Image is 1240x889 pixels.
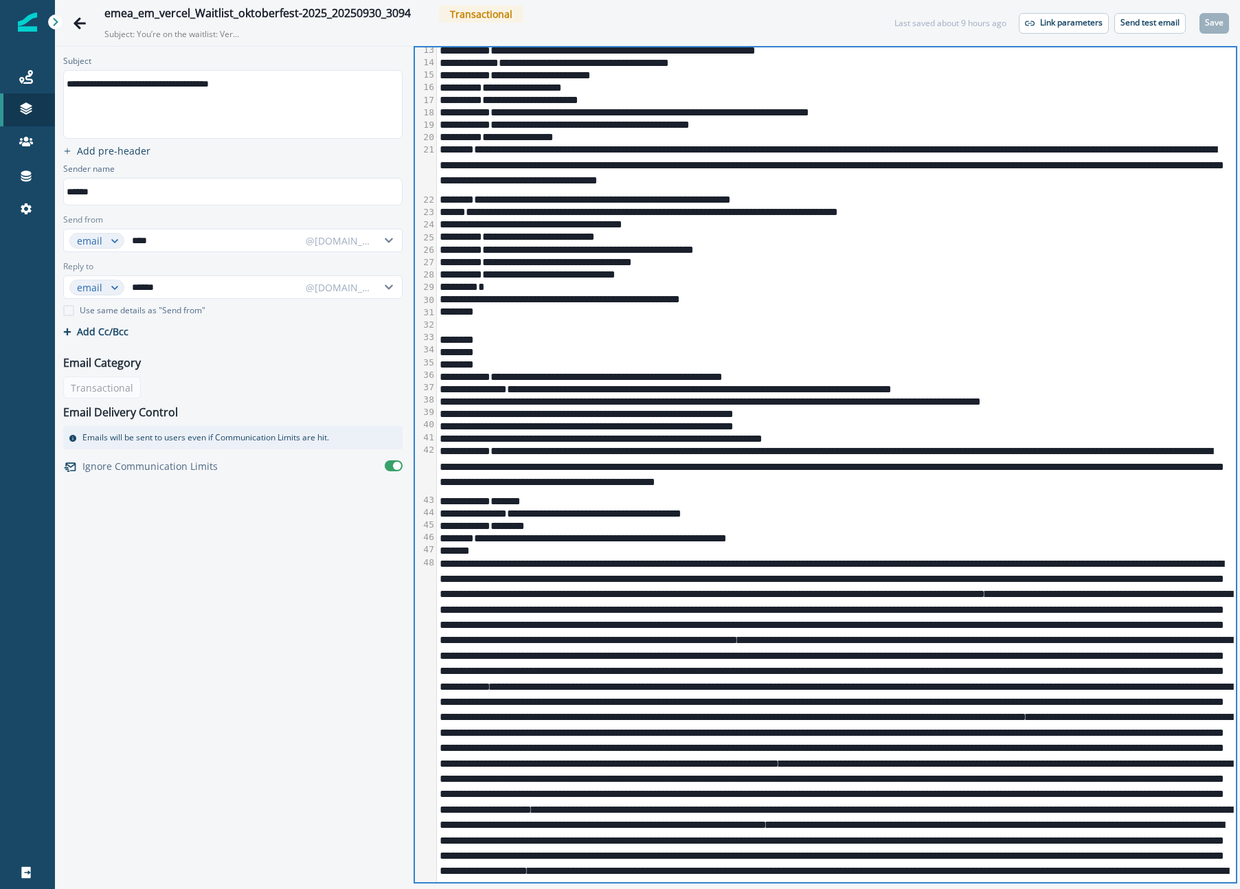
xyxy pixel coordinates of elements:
div: 38 [415,394,436,406]
button: add preheader [58,144,156,157]
div: 22 [415,194,436,206]
label: Send from [63,214,103,226]
div: 24 [415,218,436,231]
div: 26 [415,244,436,256]
img: Inflection [18,12,37,32]
div: 19 [415,119,436,131]
div: email [77,234,104,248]
p: Email Category [63,355,141,371]
div: Last saved about 9 hours ago [894,17,1006,30]
button: Add Cc/Bcc [63,325,128,338]
p: Sender name [63,163,115,178]
div: 33 [415,331,436,344]
label: Reply to [63,260,93,273]
div: @[DOMAIN_NAME] [306,280,372,295]
div: 47 [415,543,436,556]
div: 43 [415,494,436,506]
div: 21 [415,144,436,194]
p: Ignore Communication Limits [82,459,218,473]
div: 16 [415,81,436,93]
p: Link parameters [1040,18,1103,27]
button: Go back [66,10,93,37]
div: 34 [415,344,436,356]
div: email [77,280,104,295]
div: 13 [415,44,436,56]
div: 14 [415,56,436,69]
p: Email Delivery Control [63,404,178,420]
div: 20 [415,131,436,144]
div: 37 [415,381,436,394]
p: Emails will be sent to users even if Communication Limits are hit. [82,431,329,444]
div: 45 [415,519,436,531]
div: 17 [415,94,436,106]
div: 28 [415,269,436,281]
p: Send test email [1120,18,1180,27]
div: 46 [415,531,436,543]
p: Use same details as "Send from" [80,304,205,317]
div: 15 [415,69,436,81]
div: 31 [415,306,436,319]
button: Link parameters [1019,13,1109,34]
p: Add pre-header [77,144,150,157]
div: 30 [415,294,436,306]
div: @[DOMAIN_NAME] [306,234,372,248]
div: 39 [415,406,436,418]
span: Transactional [439,5,523,23]
div: 35 [415,357,436,369]
div: 41 [415,431,436,444]
button: Save [1199,13,1229,34]
div: 44 [415,506,436,519]
p: Subject: You’re on the waitlist: Vercel Wiesn 2025 [104,23,242,41]
div: 32 [415,319,436,331]
div: 27 [415,256,436,269]
p: Subject [63,55,91,70]
div: emea_em_vercel_Waitlist_oktoberfest-2025_20250930_3094 [104,7,411,22]
div: 23 [415,206,436,218]
div: 18 [415,106,436,119]
div: 36 [415,369,436,381]
div: 42 [415,444,436,494]
div: 40 [415,418,436,431]
div: 29 [415,281,436,293]
button: Send test email [1114,13,1186,34]
p: Save [1205,18,1224,27]
div: 25 [415,232,436,244]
